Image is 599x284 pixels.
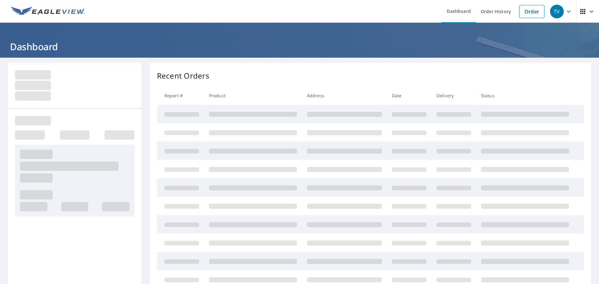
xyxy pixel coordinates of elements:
[11,7,85,16] img: EV Logo
[519,5,544,18] a: Order
[157,70,209,81] p: Recent Orders
[157,86,204,105] th: Report #
[431,86,476,105] th: Delivery
[302,86,387,105] th: Address
[476,86,574,105] th: Status
[387,86,431,105] th: Date
[7,40,592,53] h1: Dashboard
[550,5,564,18] div: TV
[204,86,302,105] th: Product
